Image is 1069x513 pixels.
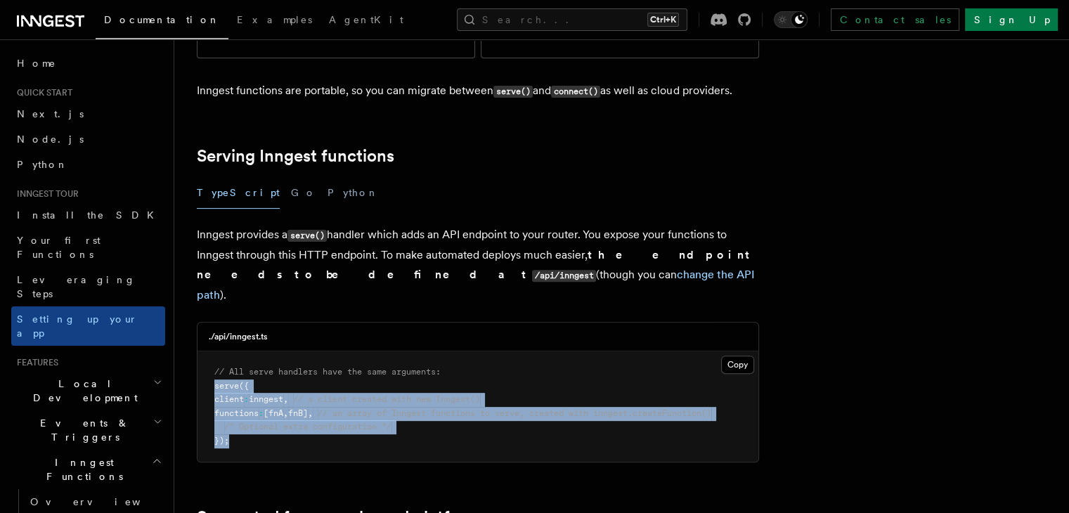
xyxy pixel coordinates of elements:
span: Install the SDK [17,209,162,221]
a: Python [11,152,165,177]
a: Leveraging Steps [11,267,165,306]
span: : [244,394,249,404]
span: Quick start [11,87,72,98]
span: Overview [30,496,175,507]
span: AgentKit [329,14,403,25]
button: TypeScript [197,177,280,209]
span: Node.js [17,134,84,145]
code: serve() [287,230,327,242]
a: Contact sales [831,8,959,31]
span: Next.js [17,108,84,119]
a: Node.js [11,126,165,152]
span: Local Development [11,377,153,405]
span: Inngest Functions [11,455,152,483]
span: }); [214,436,229,446]
code: serve() [493,86,533,98]
span: Events & Triggers [11,416,153,444]
span: Your first Functions [17,235,101,260]
button: Go [291,177,316,209]
span: , [308,408,313,418]
a: Next.js [11,101,165,126]
a: AgentKit [320,4,412,38]
a: Serving Inngest functions [197,146,394,166]
a: Your first Functions [11,228,165,267]
span: [fnA [264,408,283,418]
span: Python [17,159,68,170]
span: , [283,408,288,418]
button: Copy [721,356,754,374]
button: Events & Triggers [11,410,165,450]
span: Home [17,56,56,70]
span: Features [11,357,58,368]
button: Toggle dark mode [774,11,808,28]
span: Leveraging Steps [17,274,136,299]
span: fnB] [288,408,308,418]
span: Documentation [104,14,220,25]
p: Inngest provides a handler which adds an API endpoint to your router. You expose your functions t... [197,225,759,305]
span: // a client created with new Inngest() [293,394,480,404]
span: , [283,394,288,404]
a: Install the SDK [11,202,165,228]
a: Examples [228,4,320,38]
kbd: Ctrl+K [647,13,679,27]
code: /api/inngest [532,270,596,282]
span: Inngest tour [11,188,79,200]
span: inngest [249,394,283,404]
button: Inngest Functions [11,450,165,489]
span: Examples [237,14,312,25]
p: Inngest functions are portable, so you can migrate between and as well as cloud providers. [197,81,759,101]
span: /* Optional extra configuration */ [224,422,391,431]
code: connect() [551,86,600,98]
a: Home [11,51,165,76]
span: serve [214,381,239,391]
a: Setting up your app [11,306,165,346]
a: Sign Up [965,8,1058,31]
button: Python [328,177,379,209]
span: ({ [239,381,249,391]
span: // All serve handlers have the same arguments: [214,367,441,377]
span: Setting up your app [17,313,138,339]
h3: ./api/inngest.ts [209,331,268,342]
span: functions [214,408,259,418]
button: Search...Ctrl+K [457,8,687,31]
span: : [259,408,264,418]
span: // an array of Inngest functions to serve, created with inngest.createFunction() [318,408,711,418]
span: client [214,394,244,404]
a: Documentation [96,4,228,39]
button: Local Development [11,371,165,410]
